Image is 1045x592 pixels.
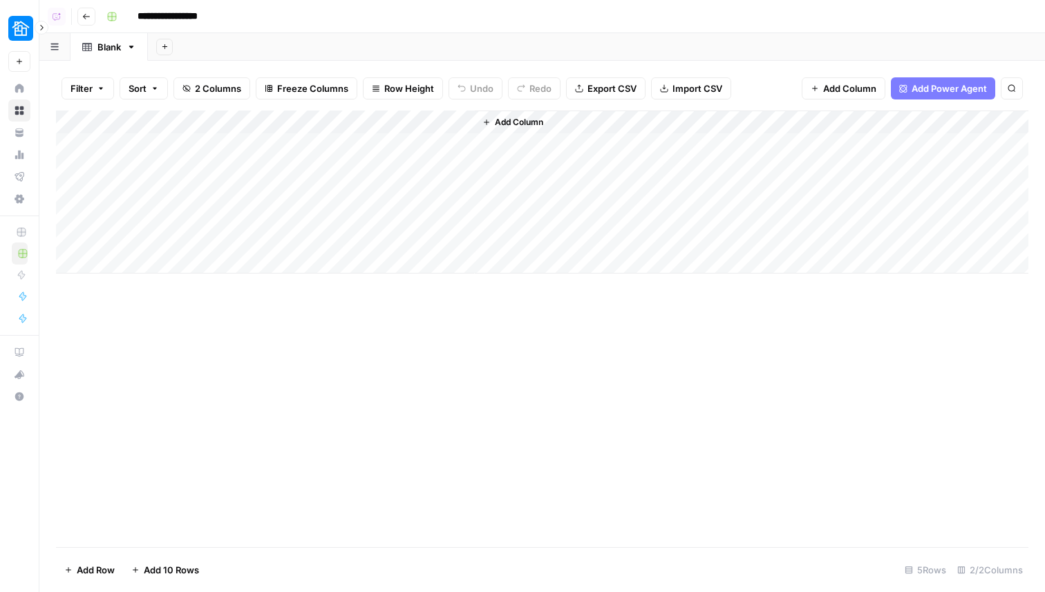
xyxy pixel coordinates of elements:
[144,563,199,577] span: Add 10 Rows
[195,82,241,95] span: 2 Columns
[8,122,30,144] a: Your Data
[8,144,30,166] a: Usage
[495,116,543,128] span: Add Column
[173,77,250,99] button: 2 Columns
[277,82,348,95] span: Freeze Columns
[384,82,434,95] span: Row Height
[97,40,121,54] div: Blank
[8,166,30,188] a: Flightpath
[8,385,30,408] button: Help + Support
[8,99,30,122] a: Browse
[120,77,168,99] button: Sort
[70,82,93,95] span: Filter
[587,82,637,95] span: Export CSV
[77,563,115,577] span: Add Row
[891,77,995,99] button: Add Power Agent
[363,77,443,99] button: Row Height
[8,11,30,46] button: Workspace: Neighbor
[129,82,147,95] span: Sort
[470,82,493,95] span: Undo
[70,33,148,61] a: Blank
[449,77,502,99] button: Undo
[8,77,30,99] a: Home
[823,82,876,95] span: Add Column
[508,77,561,99] button: Redo
[9,364,30,385] div: What's new?
[256,77,357,99] button: Freeze Columns
[651,77,731,99] button: Import CSV
[802,77,885,99] button: Add Column
[8,16,33,41] img: Neighbor Logo
[8,188,30,210] a: Settings
[62,77,114,99] button: Filter
[529,82,552,95] span: Redo
[123,559,207,581] button: Add 10 Rows
[566,77,646,99] button: Export CSV
[8,363,30,385] button: What's new?
[56,559,123,581] button: Add Row
[672,82,722,95] span: Import CSV
[477,113,549,131] button: Add Column
[912,82,987,95] span: Add Power Agent
[952,559,1028,581] div: 2/2 Columns
[899,559,952,581] div: 5 Rows
[8,341,30,363] a: AirOps Academy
